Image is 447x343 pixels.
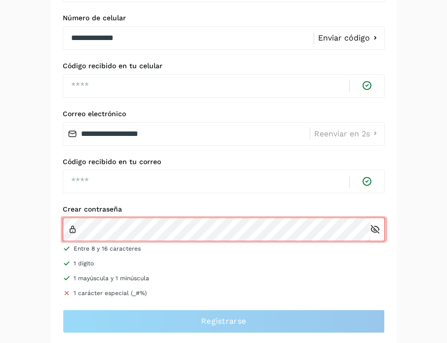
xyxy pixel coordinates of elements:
label: Número de celular [63,14,385,22]
li: 1 carácter especial (_#%) [63,289,385,298]
li: 1 dígito [63,259,385,268]
span: Enviar código [318,34,370,42]
label: Código recibido en tu celular [63,62,385,70]
span: Registrarse [201,316,246,327]
button: Registrarse [63,309,385,333]
label: Crear contraseña [63,205,385,214]
label: Correo electrónico [63,110,385,118]
li: 1 mayúscula y 1 minúscula [63,274,385,283]
button: Enviar código [318,33,380,43]
button: Reenviar en 2s [314,129,380,139]
span: Reenviar en 2s [314,130,370,138]
li: Entre 8 y 16 caracteres [63,244,385,253]
label: Código recibido en tu correo [63,158,385,166]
